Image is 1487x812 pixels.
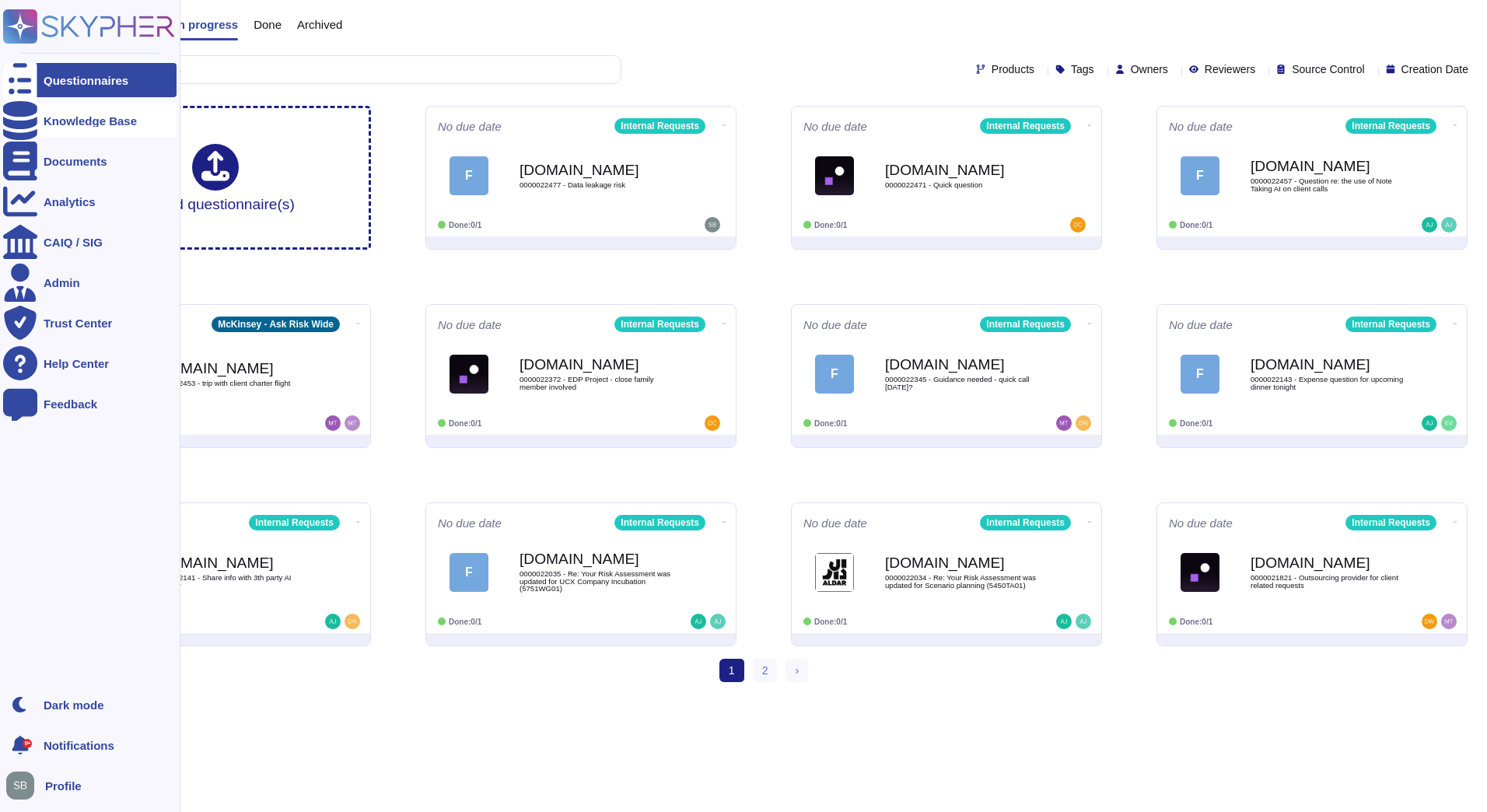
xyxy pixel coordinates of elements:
span: 0000022453 - trip with client charter flight [154,380,310,387]
span: 0000022372 - EDP Project - close family member involved [520,376,675,390]
div: Internal Requests [980,317,1071,332]
span: No due date [438,517,502,529]
span: Done: 0/1 [1180,419,1212,428]
span: Done: 0/1 [814,618,847,626]
div: Help Center [44,358,109,369]
a: 2 [753,659,778,682]
div: CAIQ / SIG [44,236,103,248]
span: Creation Date [1401,64,1468,75]
button: user [3,768,45,803]
div: McKinsey - Ask Risk Wide [212,317,340,332]
a: Admin [3,265,177,299]
span: Reviewers [1205,64,1255,75]
span: Done: 0/1 [449,221,481,229]
b: [DOMAIN_NAME] [1251,555,1406,570]
b: [DOMAIN_NAME] [1251,357,1406,372]
img: user [345,614,360,629]
div: F [815,355,854,394]
b: [DOMAIN_NAME] [1251,159,1406,173]
div: Questionnaires [44,75,128,86]
img: Logo [815,156,854,195]
span: 0000022457 - Question re: the use of Note Taking AI on client calls [1251,177,1406,192]
div: Internal Requests [1345,118,1436,134]
div: Knowledge Base [44,115,137,127]
img: user [705,217,720,233]
b: [DOMAIN_NAME] [154,555,310,570]
span: 0000022143 - Expense question for upcoming dinner tonight [1251,376,1406,390]
img: user [1422,614,1437,629]
div: Trust Center [44,317,112,329]
span: Profile [45,780,82,792]
span: 0000022471 - Quick question [885,181,1041,189]
span: Products [992,64,1034,75]
span: › [795,664,799,677]
div: Admin [44,277,80,289]
span: 0000022035 - Re: Your Risk Assessment was updated for UCX Company Incubation (5751WG01) [520,570,675,593]
div: Internal Requests [249,515,340,530]
span: 0000022345 - Guidance needed - quick call [DATE]? [885,376,1041,390]
span: No due date [803,517,867,529]
b: [DOMAIN_NAME] [520,551,675,566]
img: user [1441,415,1457,431]
span: No due date [803,319,867,331]
img: user [345,415,360,431]
div: Dark mode [44,699,104,711]
span: Source Control [1292,64,1364,75]
span: 0000021821 - Outsourcing provider for client related requests [1251,574,1406,589]
a: Trust Center [3,306,177,340]
span: No due date [438,121,502,132]
div: Internal Requests [980,118,1071,134]
span: Done: 0/1 [449,419,481,428]
span: No due date [1169,121,1233,132]
div: Internal Requests [614,118,705,134]
div: Feedback [44,398,97,410]
img: user [710,614,726,629]
a: CAIQ / SIG [3,225,177,259]
img: user [1056,415,1072,431]
div: F [1181,156,1219,195]
span: 0000022141 - Share info with 3th party AI provider [154,574,310,589]
img: user [691,614,706,629]
a: Questionnaires [3,63,177,97]
img: user [1422,415,1437,431]
img: Logo [450,355,488,394]
div: Internal Requests [1345,515,1436,530]
span: No due date [1169,319,1233,331]
span: No due date [1169,517,1233,529]
div: Upload questionnaire(s) [136,144,295,212]
b: [DOMAIN_NAME] [885,163,1041,177]
img: Logo [1181,553,1219,592]
img: user [1076,614,1091,629]
span: Done: 0/1 [1180,618,1212,626]
img: user [1441,614,1457,629]
span: 0000022477 - Data leakage risk [520,181,675,189]
b: [DOMAIN_NAME] [885,555,1041,570]
div: Internal Requests [614,317,705,332]
img: user [1070,217,1086,233]
img: Logo [815,553,854,592]
img: user [1056,614,1072,629]
a: Feedback [3,387,177,421]
div: Analytics [44,196,96,208]
span: Notifications [44,740,114,751]
a: Analytics [3,184,177,219]
b: [DOMAIN_NAME] [520,357,675,372]
span: In progress [174,19,238,30]
img: user [705,415,720,431]
span: Done: 0/1 [814,419,847,428]
span: Tags [1071,64,1094,75]
div: Internal Requests [614,515,705,530]
div: Documents [44,156,107,167]
span: Done: 0/1 [1180,221,1212,229]
span: Archived [297,19,342,30]
div: Internal Requests [980,515,1071,530]
a: Documents [3,144,177,178]
img: user [325,614,341,629]
span: No due date [803,121,867,132]
img: user [1422,217,1437,233]
b: [DOMAIN_NAME] [520,163,675,177]
span: Done [254,19,282,30]
span: Done: 0/1 [449,618,481,626]
div: F [450,156,488,195]
div: F [450,553,488,592]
